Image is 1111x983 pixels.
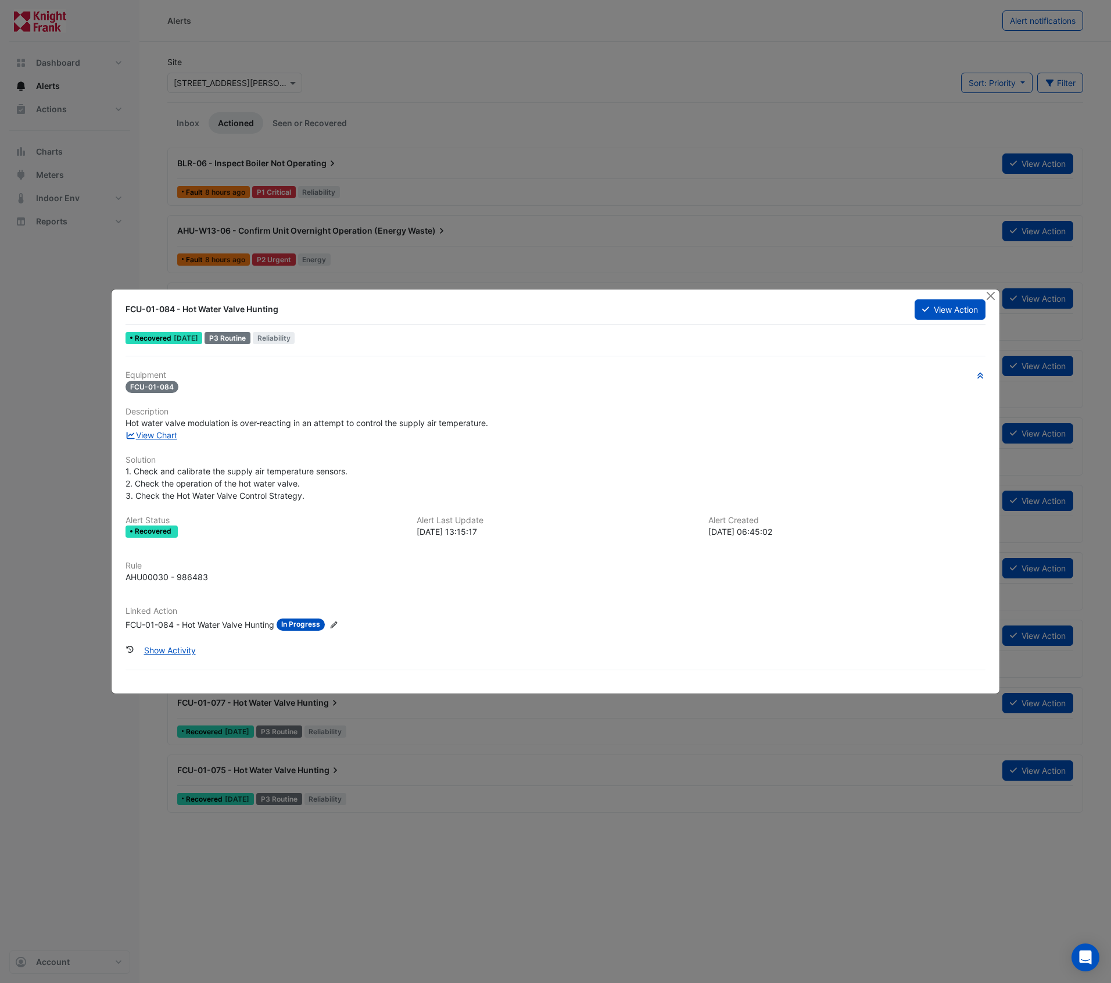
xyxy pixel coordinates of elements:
h6: Solution [126,455,985,465]
div: [DATE] 06:45:02 [708,526,985,538]
h6: Description [126,407,985,417]
h6: Alert Created [708,516,985,526]
h6: Linked Action [126,606,985,616]
div: P3 Routine [205,332,250,344]
div: FCU-01-084 - Hot Water Valve Hunting [126,619,274,631]
div: Open Intercom Messenger [1071,943,1099,971]
span: Mon 25-Aug-2025 13:15 BST [174,334,198,342]
span: Hot water valve modulation is over-reacting in an attempt to control the supply air temperature. [126,418,488,428]
fa-icon: Edit Linked Action [329,620,338,629]
span: FCU-01-084 [126,381,178,393]
div: FCU-01-084 - Hot Water Valve Hunting [126,303,900,315]
button: View Action [915,299,985,320]
h6: Alert Status [126,516,403,526]
span: Reliability [253,332,295,344]
button: Close [985,289,997,302]
span: In Progress [277,619,325,631]
div: AHU00030 - 986483 [126,571,208,583]
span: Recovered [135,528,174,535]
span: Recovered [135,335,174,342]
span: 1. Check and calibrate the supply air temperature sensors. 2. Check the operation of the hot wate... [126,466,347,501]
button: Show Activity [137,640,203,660]
h6: Alert Last Update [417,516,694,526]
div: [DATE] 13:15:17 [417,526,694,538]
h6: Rule [126,561,985,571]
a: View Chart [126,430,177,440]
h6: Equipment [126,370,985,380]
